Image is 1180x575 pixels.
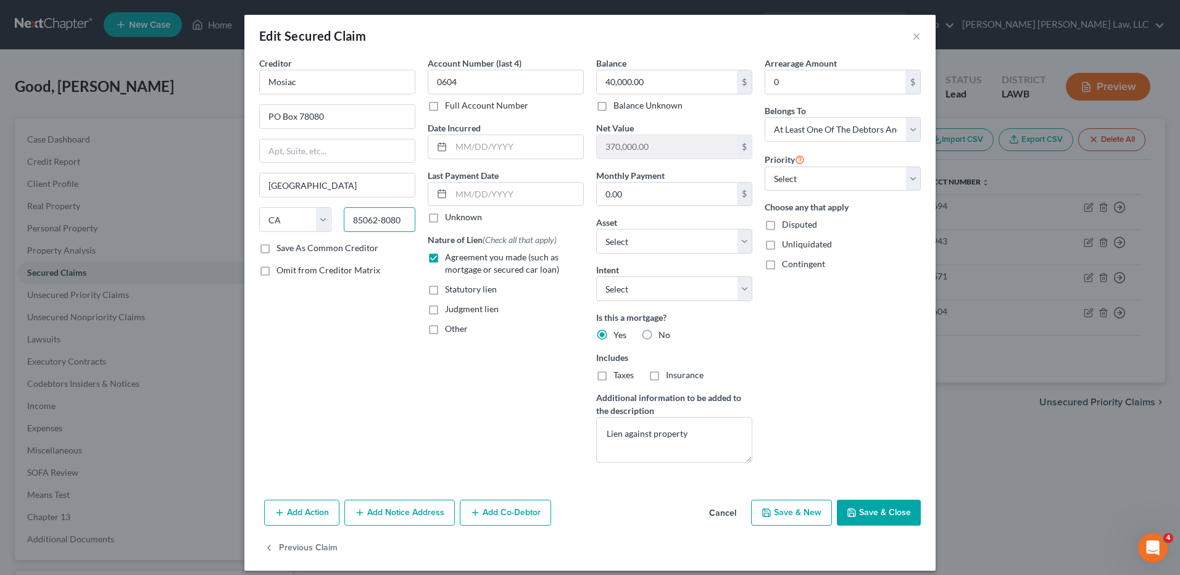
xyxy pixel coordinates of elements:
label: Nature of Lien [428,233,557,246]
label: Intent [596,263,619,276]
iframe: Intercom live chat [1138,533,1168,563]
button: × [912,28,921,43]
div: $ [737,183,752,206]
span: Insurance [666,370,704,380]
button: Add Co-Debtor [460,500,551,526]
span: Yes [613,329,626,340]
label: Monthly Payment [596,169,665,182]
input: MM/DD/YYYY [451,135,583,159]
span: Omit from Creditor Matrix [276,265,380,275]
input: 0.00 [597,183,737,206]
button: Save & Close [837,500,921,526]
div: Edit Secured Claim [259,27,366,44]
input: 0.00 [597,70,737,94]
span: Asset [596,217,617,228]
input: 0.00 [765,70,905,94]
label: Includes [596,351,752,364]
input: Search creditor by name... [259,70,415,94]
label: Full Account Number [445,99,528,112]
label: Last Payment Date [428,169,499,182]
span: Statutory lien [445,284,497,294]
label: Priority [765,152,805,167]
input: Enter address... [260,105,415,128]
button: Add Action [264,500,339,526]
label: Account Number (last 4) [428,57,521,70]
span: Taxes [613,370,634,380]
div: $ [737,70,752,94]
input: Apt, Suite, etc... [260,139,415,163]
input: 0.00 [597,135,737,159]
input: XXXX [428,70,584,94]
span: Agreement you made (such as mortgage or secured car loan) [445,252,559,275]
input: MM/DD/YYYY [451,183,583,206]
label: Save As Common Creditor [276,242,378,254]
span: (Check all that apply) [483,234,557,245]
div: $ [905,70,920,94]
div: $ [737,135,752,159]
label: Additional information to be added to the description [596,391,752,417]
span: Judgment lien [445,304,499,314]
span: Disputed [782,219,817,230]
label: Choose any that apply [765,201,921,213]
label: Arrearage Amount [765,57,837,70]
span: Creditor [259,58,292,68]
label: Net Value [596,122,634,134]
input: Enter zip... [344,207,416,232]
button: Save & New [751,500,832,526]
label: Balance [596,57,626,70]
label: Unknown [445,211,482,223]
button: Add Notice Address [344,500,455,526]
input: Enter city... [260,173,415,197]
label: Date Incurred [428,122,481,134]
span: Other [445,323,468,334]
span: No [659,329,670,340]
span: Belongs To [765,105,806,116]
label: Is this a mortgage? [596,311,752,324]
span: Contingent [782,259,825,269]
button: Previous Claim [264,536,338,561]
label: Balance Unknown [613,99,683,112]
button: Cancel [699,501,746,526]
span: 4 [1163,533,1173,543]
span: Unliquidated [782,239,832,249]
